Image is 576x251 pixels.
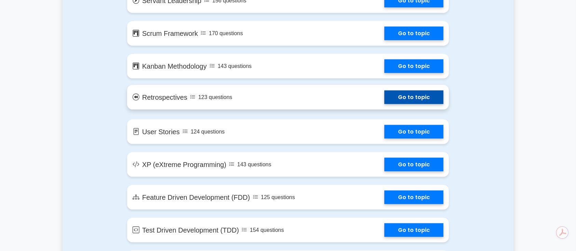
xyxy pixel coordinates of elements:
a: Go to topic [384,125,443,139]
a: Go to topic [384,90,443,104]
a: Go to topic [384,158,443,171]
a: Go to topic [384,223,443,237]
a: Go to topic [384,27,443,40]
a: Go to topic [384,59,443,73]
a: Go to topic [384,191,443,204]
